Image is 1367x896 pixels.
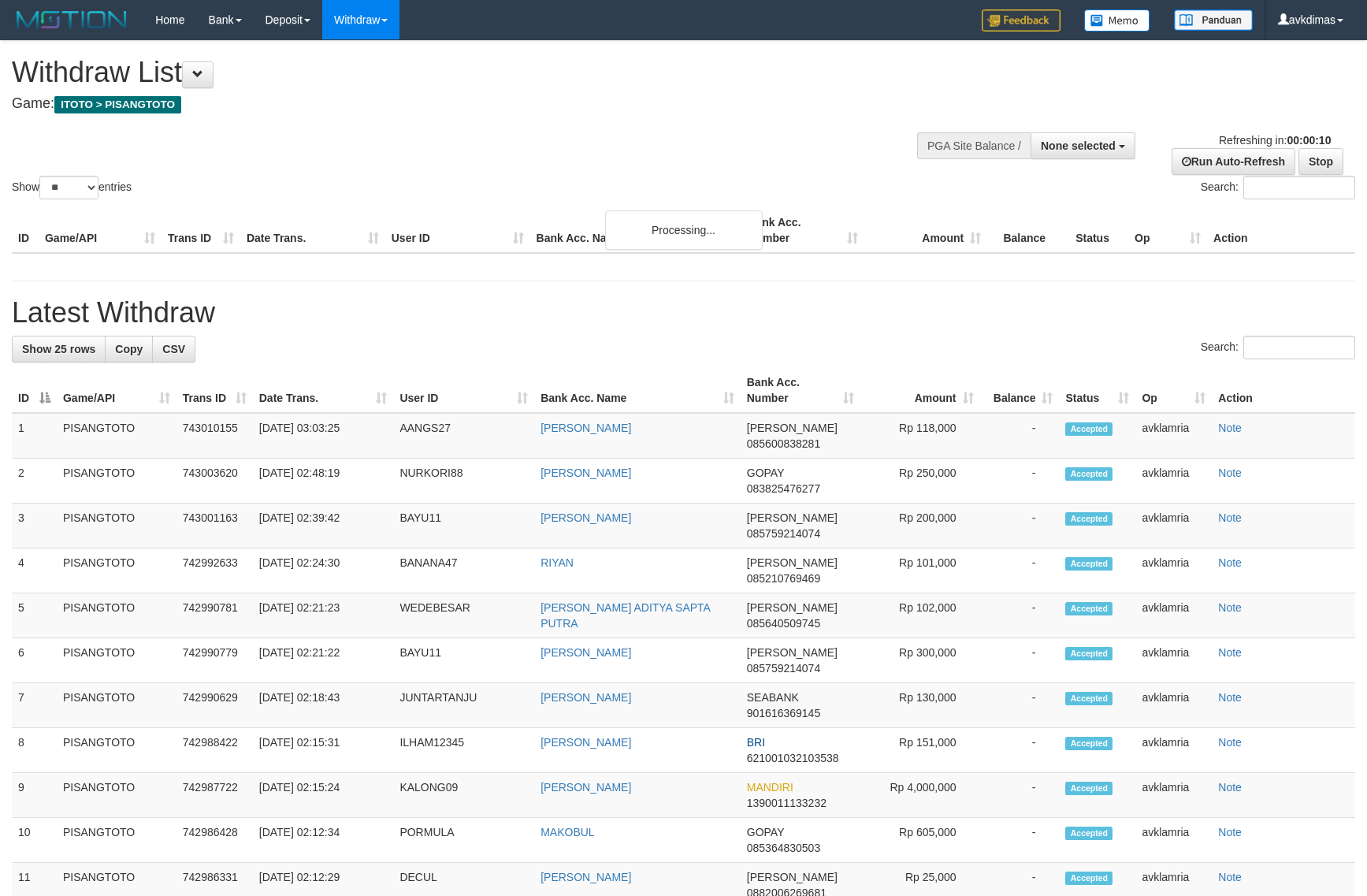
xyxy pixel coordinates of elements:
[1207,208,1355,253] th: Action
[1135,548,1212,593] td: avklamria
[57,638,176,683] td: PISANGTOTO
[57,773,176,818] td: PISANGTOTO
[393,548,534,593] td: BANANA47
[393,459,534,504] td: NURKORI88
[1135,368,1212,413] th: Op: activate to sort column ascending
[240,208,385,253] th: Date Trans.
[12,548,57,593] td: 4
[1065,782,1113,795] span: Accepted
[393,504,534,548] td: BAYU11
[1031,132,1135,159] button: None selected
[605,210,763,250] div: Processing...
[747,691,799,704] span: SEABANK
[115,343,143,355] span: Copy
[176,638,253,683] td: 742990779
[1218,422,1242,434] a: Note
[385,208,530,253] th: User ID
[176,504,253,548] td: 743001163
[987,208,1069,253] th: Balance
[980,683,1060,728] td: -
[393,413,534,459] td: AANGS27
[393,638,534,683] td: BAYU11
[176,683,253,728] td: 742990629
[176,593,253,638] td: 742990781
[162,208,240,253] th: Trans ID
[12,368,57,413] th: ID: activate to sort column descending
[1065,827,1113,840] span: Accepted
[57,504,176,548] td: PISANGTOTO
[12,297,1355,329] h1: Latest Withdraw
[741,368,860,413] th: Bank Acc. Number: activate to sort column ascending
[1135,638,1212,683] td: avklamria
[12,593,57,638] td: 5
[176,413,253,459] td: 743010155
[980,818,1060,863] td: -
[1201,336,1355,359] label: Search:
[747,556,838,569] span: [PERSON_NAME]
[393,773,534,818] td: KALONG09
[176,728,253,773] td: 742988422
[980,638,1060,683] td: -
[1218,511,1242,524] a: Note
[1065,422,1113,436] span: Accepted
[747,467,784,479] span: GOPAY
[1135,504,1212,548] td: avklamria
[393,818,534,863] td: PORMULA
[1135,413,1212,459] td: avklamria
[747,437,820,450] span: Copy 085600838281 to clipboard
[540,736,631,749] a: [PERSON_NAME]
[1298,148,1343,175] a: Stop
[1041,139,1116,152] span: None selected
[1135,593,1212,638] td: avklamria
[1218,871,1242,883] a: Note
[540,467,631,479] a: [PERSON_NAME]
[12,504,57,548] td: 3
[980,413,1060,459] td: -
[176,818,253,863] td: 742986428
[22,343,95,355] span: Show 25 rows
[747,572,820,585] span: Copy 085210769469 to clipboard
[540,871,631,883] a: [PERSON_NAME]
[747,527,820,540] span: Copy 085759214074 to clipboard
[530,208,742,253] th: Bank Acc. Name
[747,781,793,794] span: MANDIRI
[253,548,394,593] td: [DATE] 02:24:30
[1069,208,1128,253] th: Status
[1135,459,1212,504] td: avklamria
[1218,556,1242,569] a: Note
[982,9,1061,32] img: Feedback.jpg
[57,548,176,593] td: PISANGTOTO
[12,336,106,362] a: Show 25 rows
[1218,646,1242,659] a: Note
[1172,148,1295,175] a: Run Auto-Refresh
[57,368,176,413] th: Game/API: activate to sort column ascending
[860,683,980,728] td: Rp 130,000
[860,818,980,863] td: Rp 605,000
[57,683,176,728] td: PISANGTOTO
[1084,9,1150,32] img: Button%20Memo.svg
[1065,872,1113,885] span: Accepted
[980,504,1060,548] td: -
[747,797,827,809] span: Copy 1390011133232 to clipboard
[980,728,1060,773] td: -
[253,504,394,548] td: [DATE] 02:39:42
[105,336,153,362] a: Copy
[747,871,838,883] span: [PERSON_NAME]
[1218,781,1242,794] a: Note
[1065,512,1113,526] span: Accepted
[980,593,1060,638] td: -
[534,368,741,413] th: Bank Acc. Name: activate to sort column ascending
[253,413,394,459] td: [DATE] 03:03:25
[1243,176,1355,199] input: Search:
[1218,826,1242,838] a: Note
[860,368,980,413] th: Amount: activate to sort column ascending
[1065,557,1113,571] span: Accepted
[747,707,820,719] span: Copy 901616369145 to clipboard
[54,96,181,113] span: ITOTO > PISANGTOTO
[12,8,132,32] img: MOTION_logo.png
[747,601,838,614] span: [PERSON_NAME]
[1243,336,1355,359] input: Search:
[152,336,195,362] a: CSV
[12,208,39,253] th: ID
[253,728,394,773] td: [DATE] 02:15:31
